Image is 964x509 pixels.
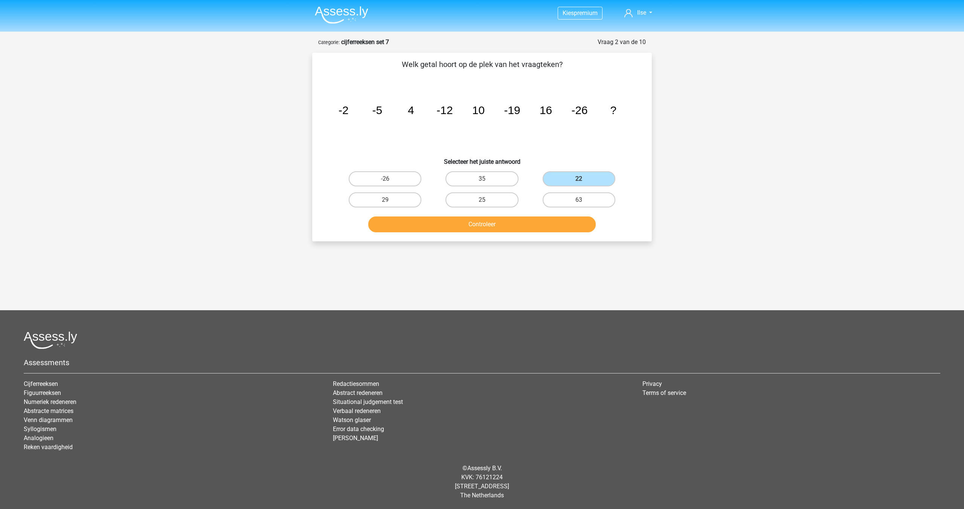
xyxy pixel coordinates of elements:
a: Error data checking [333,425,384,433]
div: © KVK: 76121224 [STREET_ADDRESS] The Netherlands [18,458,946,506]
a: Ilse [621,8,655,17]
a: Reken vaardigheid [24,443,73,451]
label: 63 [543,192,615,207]
a: Kiespremium [558,8,602,18]
a: Terms of service [642,389,686,396]
a: Abstracte matrices [24,407,73,415]
a: Watson glaser [333,416,371,424]
label: 25 [445,192,518,207]
a: [PERSON_NAME] [333,434,378,442]
label: 35 [445,171,518,186]
tspan: -2 [339,104,349,116]
tspan: 16 [540,104,552,116]
span: Kies [563,9,574,17]
a: Verbaal redeneren [333,407,381,415]
label: 29 [349,192,421,207]
h5: Assessments [24,358,940,367]
img: Assessly [315,6,368,24]
tspan: 4 [408,104,414,116]
a: Privacy [642,380,662,387]
a: Redactiesommen [333,380,379,387]
tspan: 10 [472,104,485,116]
label: -26 [349,171,421,186]
tspan: -5 [372,104,383,116]
strong: cijferreeksen set 7 [341,38,389,46]
h6: Selecteer het juiste antwoord [324,152,640,165]
span: Ilse [637,9,646,16]
span: premium [574,9,598,17]
label: 22 [543,171,615,186]
small: Categorie: [318,40,340,45]
a: Situational judgement test [333,398,403,405]
a: Syllogismen [24,425,56,433]
tspan: ? [610,104,616,116]
tspan: -12 [436,104,453,116]
tspan: -26 [572,104,588,116]
a: Analogieen [24,434,53,442]
a: Figuurreeksen [24,389,61,396]
a: Abstract redeneren [333,389,383,396]
a: Numeriek redeneren [24,398,76,405]
tspan: -19 [504,104,520,116]
a: Venn diagrammen [24,416,73,424]
p: Welk getal hoort op de plek van het vraagteken? [324,59,640,70]
a: Cijferreeksen [24,380,58,387]
a: Assessly B.V. [467,465,502,472]
div: Vraag 2 van de 10 [598,38,646,47]
button: Controleer [368,216,596,232]
img: Assessly logo [24,331,77,349]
